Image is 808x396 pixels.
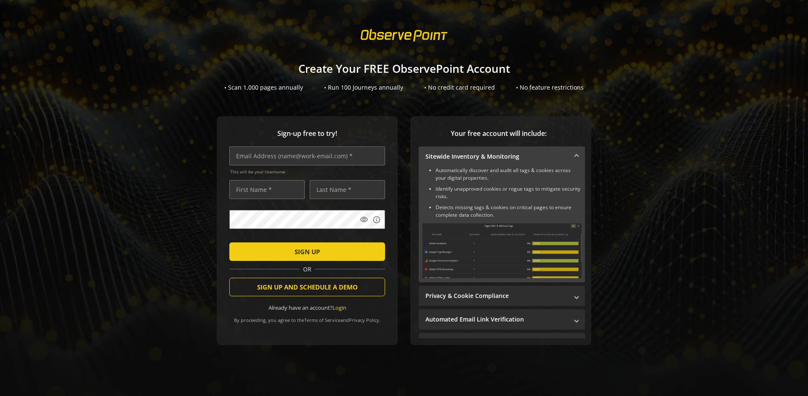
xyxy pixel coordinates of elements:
[360,215,368,224] mat-icon: visibility
[229,242,385,261] button: SIGN UP
[422,223,582,278] img: Sitewide Inventory & Monitoring
[229,146,385,165] input: Email Address (name@work-email.com) *
[224,83,303,92] div: • Scan 1,000 pages annually
[349,317,379,323] a: Privacy Policy
[424,83,495,92] div: • No credit card required
[229,278,385,296] button: SIGN UP AND SCHEDULE A DEMO
[419,333,585,353] mat-expansion-panel-header: Performance Monitoring with Web Vitals
[257,279,358,295] span: SIGN UP AND SCHEDULE A DEMO
[419,309,585,330] mat-expansion-panel-header: Automated Email Link Verification
[310,180,385,199] input: Last Name *
[425,315,568,324] mat-panel-title: Automated Email Link Verification
[229,129,385,138] span: Sign-up free to try!
[436,204,582,219] li: Detects missing tags & cookies on critical pages to ensure complete data collection.
[300,265,315,274] span: OR
[230,169,385,175] span: This will be your Username
[332,304,346,311] a: Login
[436,185,582,200] li: Identify unapproved cookies or rogue tags to mitigate security risks.
[295,244,320,259] span: SIGN UP
[419,146,585,167] mat-expansion-panel-header: Sitewide Inventory & Monitoring
[372,215,381,224] mat-icon: info
[419,129,579,138] span: Your free account will include:
[229,304,385,312] div: Already have an account?
[425,292,568,300] mat-panel-title: Privacy & Cookie Compliance
[419,167,585,282] div: Sitewide Inventory & Monitoring
[419,286,585,306] mat-expansion-panel-header: Privacy & Cookie Compliance
[436,167,582,182] li: Automatically discover and audit all tags & cookies across your digital properties.
[304,317,340,323] a: Terms of Service
[516,83,584,92] div: • No feature restrictions
[229,180,305,199] input: First Name *
[425,152,568,161] mat-panel-title: Sitewide Inventory & Monitoring
[324,83,403,92] div: • Run 100 Journeys annually
[229,311,385,323] div: By proceeding, you agree to the and .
